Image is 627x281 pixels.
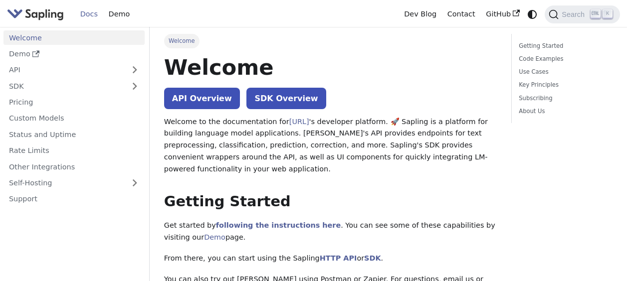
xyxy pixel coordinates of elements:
a: Demo [3,47,145,61]
a: Support [3,192,145,206]
a: Pricing [3,95,145,110]
a: Contact [442,6,481,22]
a: Custom Models [3,111,145,126]
a: Rate Limits [3,143,145,158]
a: following the instructions here [216,221,341,229]
a: About Us [519,107,609,116]
p: From there, you can start using the Sapling or . [164,253,497,265]
a: [URL] [289,118,309,126]
a: SDK Overview [246,88,326,109]
button: Expand sidebar category 'SDK' [125,79,145,93]
a: Subscribing [519,94,609,103]
span: Welcome [164,34,200,48]
a: Getting Started [519,41,609,51]
a: API [3,63,125,77]
a: SDK [364,254,381,262]
button: Switch between dark and light mode (currently system mode) [525,7,540,21]
img: Sapling.ai [7,7,64,21]
a: Demo [103,6,135,22]
a: Demo [204,233,225,241]
a: Dev Blog [399,6,441,22]
a: Self-Hosting [3,176,145,190]
a: API Overview [164,88,240,109]
a: HTTP API [320,254,357,262]
a: Sapling.ai [7,7,67,21]
button: Search (Ctrl+K) [545,5,620,23]
p: Welcome to the documentation for 's developer platform. 🚀 Sapling is a platform for building lang... [164,116,497,175]
nav: Breadcrumbs [164,34,497,48]
a: SDK [3,79,125,93]
a: Use Cases [519,67,609,77]
h2: Getting Started [164,193,497,211]
kbd: K [603,9,613,18]
a: GitHub [480,6,525,22]
a: Docs [75,6,103,22]
button: Expand sidebar category 'API' [125,63,145,77]
p: Get started by . You can see some of these capabilities by visiting our page. [164,220,497,244]
h1: Welcome [164,54,497,81]
a: Status and Uptime [3,127,145,141]
a: Other Integrations [3,159,145,174]
span: Search [559,10,591,18]
a: Key Principles [519,80,609,90]
a: Welcome [3,30,145,45]
a: Code Examples [519,54,609,64]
